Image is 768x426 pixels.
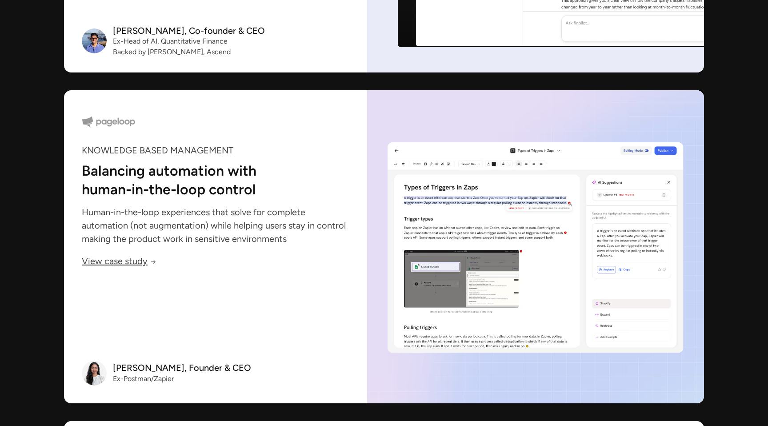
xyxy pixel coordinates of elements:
div: Ex-Head of AI, Quantitative Finance [113,39,228,44]
p: Balancing automation with human-in-the-loop control [82,164,315,195]
div: [PERSON_NAME], Founder & CEO [113,365,251,371]
div: Ex-Postman/Zapier [113,376,174,382]
div: Backed by [PERSON_NAME], Ascend [113,49,231,55]
p: Human-in-the-loop experiences that solve for complete automation (not augmentation) while helping... [82,209,349,242]
div: KNOWLEDGE BASED MANAGEMENT [82,147,349,153]
div: [PERSON_NAME], Co-founder & CEO [113,27,265,33]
